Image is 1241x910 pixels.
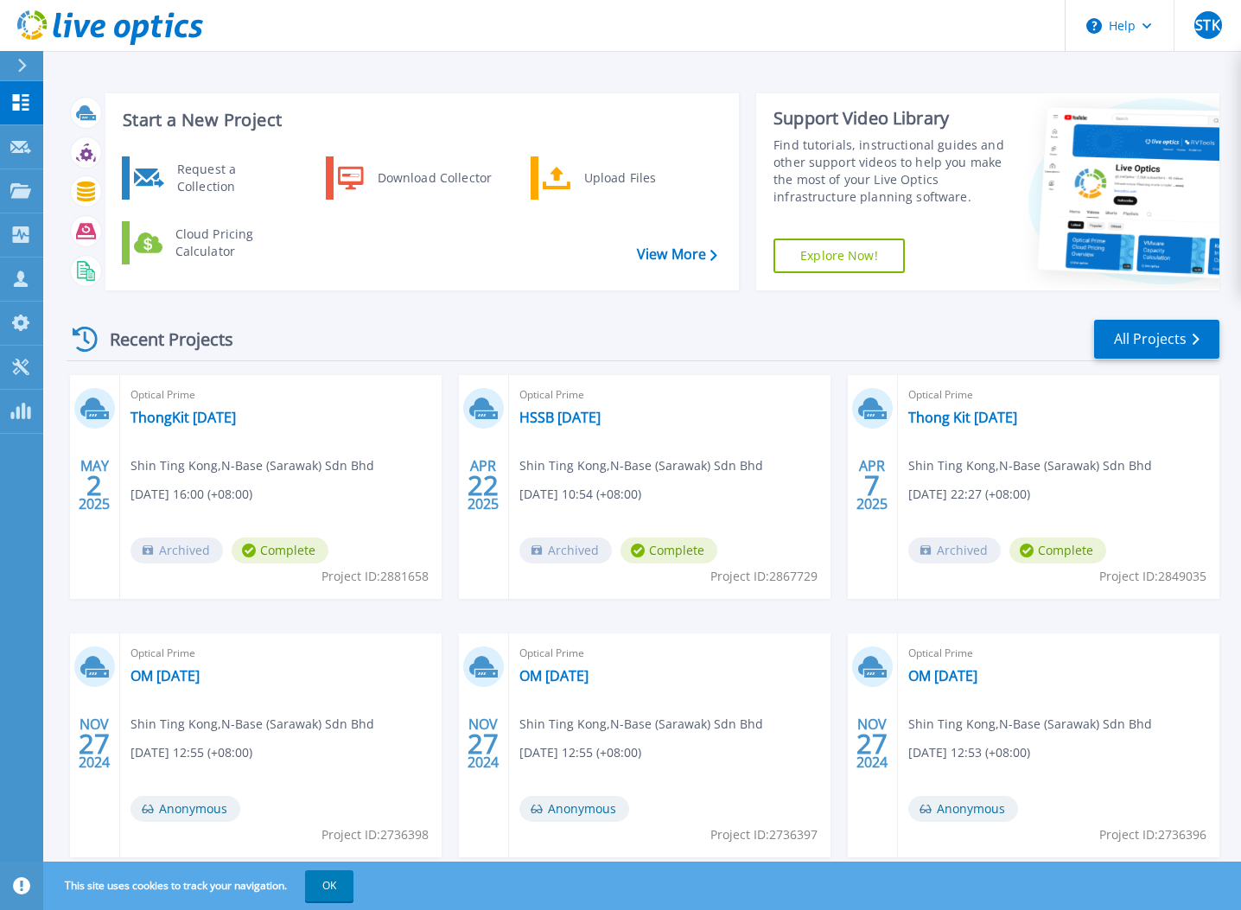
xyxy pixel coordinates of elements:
[169,161,295,195] div: Request a Collection
[908,743,1030,762] span: [DATE] 12:53 (+08:00)
[637,246,717,263] a: View More
[856,454,888,517] div: APR 2025
[130,385,431,404] span: Optical Prime
[864,478,880,493] span: 7
[130,456,374,475] span: Shin Ting Kong , N-Base (Sarawak) Sdn Bhd
[130,538,223,563] span: Archived
[519,796,629,822] span: Anonymous
[130,409,236,426] a: ThongKit [DATE]
[519,385,820,404] span: Optical Prime
[321,567,429,586] span: Project ID: 2881658
[130,485,252,504] span: [DATE] 16:00 (+08:00)
[79,736,110,751] span: 27
[908,485,1030,504] span: [DATE] 22:27 (+08:00)
[908,715,1152,734] span: Shin Ting Kong , N-Base (Sarawak) Sdn Bhd
[773,137,1005,206] div: Find tutorials, instructional guides and other support videos to help you make the most of your L...
[1094,320,1219,359] a: All Projects
[232,538,328,563] span: Complete
[130,715,374,734] span: Shin Ting Kong , N-Base (Sarawak) Sdn Bhd
[467,712,500,775] div: NOV 2024
[326,156,503,200] a: Download Collector
[908,644,1209,663] span: Optical Prime
[773,239,905,273] a: Explore Now!
[908,667,977,684] a: OM [DATE]
[130,644,431,663] span: Optical Prime
[519,715,763,734] span: Shin Ting Kong , N-Base (Sarawak) Sdn Bhd
[468,478,499,493] span: 22
[908,385,1209,404] span: Optical Prime
[321,825,429,844] span: Project ID: 2736398
[1195,18,1219,32] span: STK
[1009,538,1106,563] span: Complete
[519,743,641,762] span: [DATE] 12:55 (+08:00)
[305,870,353,901] button: OK
[710,825,818,844] span: Project ID: 2736397
[130,796,240,822] span: Anonymous
[773,107,1005,130] div: Support Video Library
[710,567,818,586] span: Project ID: 2867729
[1099,825,1206,844] span: Project ID: 2736396
[86,478,102,493] span: 2
[519,456,763,475] span: Shin Ting Kong , N-Base (Sarawak) Sdn Bhd
[908,538,1001,563] span: Archived
[519,644,820,663] span: Optical Prime
[576,161,703,195] div: Upload Files
[130,667,200,684] a: OM [DATE]
[467,454,500,517] div: APR 2025
[620,538,717,563] span: Complete
[908,456,1152,475] span: Shin Ting Kong , N-Base (Sarawak) Sdn Bhd
[48,870,353,901] span: This site uses cookies to track your navigation.
[856,712,888,775] div: NOV 2024
[167,226,295,260] div: Cloud Pricing Calculator
[78,712,111,775] div: NOV 2024
[519,485,641,504] span: [DATE] 10:54 (+08:00)
[908,796,1018,822] span: Anonymous
[78,454,111,517] div: MAY 2025
[519,667,589,684] a: OM [DATE]
[122,221,299,264] a: Cloud Pricing Calculator
[908,409,1017,426] a: Thong Kit [DATE]
[123,111,716,130] h3: Start a New Project
[531,156,708,200] a: Upload Files
[468,736,499,751] span: 27
[1099,567,1206,586] span: Project ID: 2849035
[369,161,500,195] div: Download Collector
[67,318,257,360] div: Recent Projects
[122,156,299,200] a: Request a Collection
[856,736,888,751] span: 27
[519,409,601,426] a: HSSB [DATE]
[519,538,612,563] span: Archived
[130,743,252,762] span: [DATE] 12:55 (+08:00)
